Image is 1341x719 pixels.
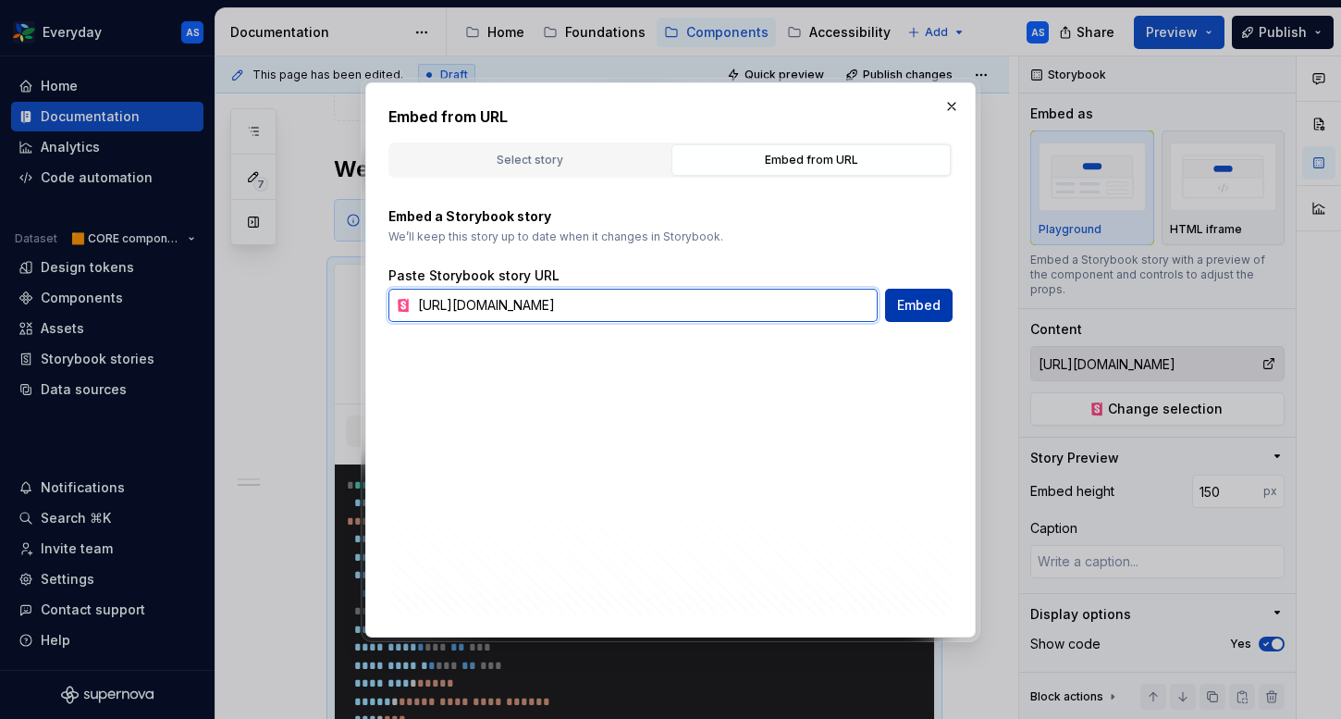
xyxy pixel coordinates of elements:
[388,267,560,285] label: Paste Storybook story URL
[678,151,944,169] div: Embed from URL
[897,296,941,315] span: Embed
[388,229,953,244] p: We’ll keep this story up to date when it changes in Storybook.
[388,207,953,226] p: Embed a Storybook story
[411,289,878,322] input: https://storybook.com/story/...
[388,105,953,128] h2: Embed from URL
[397,151,663,169] div: Select story
[885,289,953,322] button: Embed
